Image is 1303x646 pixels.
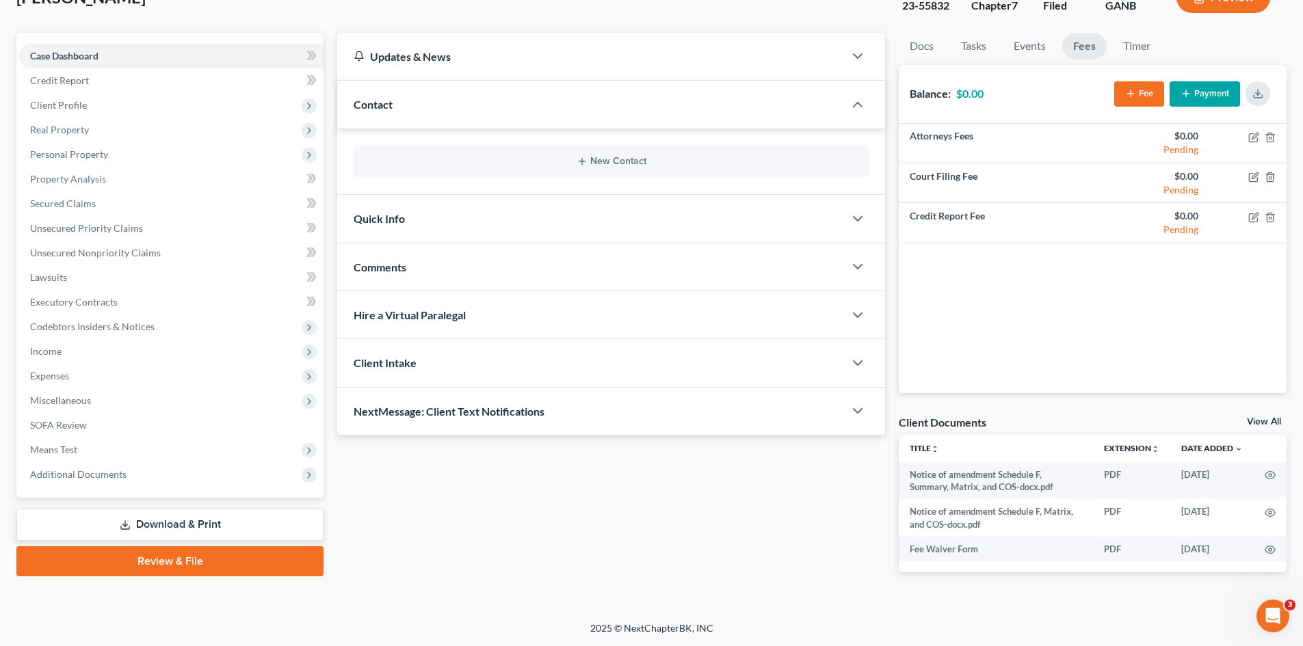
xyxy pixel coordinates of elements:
i: unfold_more [931,445,939,453]
button: Fee [1114,81,1164,107]
iframe: Intercom live chat [1256,600,1289,632]
td: [DATE] [1170,499,1254,537]
div: $0.00 [1104,209,1198,223]
span: Unsecured Priority Claims [30,222,143,234]
div: $0.00 [1104,129,1198,143]
strong: $0.00 [956,87,984,100]
span: 3 [1285,600,1295,610]
span: Hire a Virtual Paralegal [354,308,466,321]
i: expand_more [1235,445,1243,453]
td: PDF [1093,537,1170,561]
td: Credit Report Fee [899,203,1092,243]
td: Fee Waiver Form [899,537,1093,561]
td: PDF [1093,462,1170,500]
a: View All [1247,417,1281,427]
td: [DATE] [1170,537,1254,561]
span: Case Dashboard [30,50,98,62]
span: Client Profile [30,99,87,111]
a: SOFA Review [19,413,324,438]
span: Secured Claims [30,198,96,209]
span: Client Intake [354,356,417,369]
a: Titleunfold_more [910,443,939,453]
span: Expenses [30,370,69,381]
td: Attorneys Fees [899,124,1092,163]
span: NextMessage: Client Text Notifications [354,405,544,418]
a: Review & File [16,546,324,576]
span: Credit Report [30,75,89,86]
td: PDF [1093,499,1170,537]
button: Payment [1170,81,1240,107]
span: Unsecured Nonpriority Claims [30,247,161,258]
a: Fees [1062,33,1107,59]
a: Unsecured Priority Claims [19,216,324,241]
span: Contact [354,98,393,111]
div: $0.00 [1104,170,1198,183]
td: Court Filing Fee [899,163,1092,203]
button: New Contact [365,156,858,167]
div: 2025 © NextChapterBK, INC [262,621,1042,646]
span: Comments [354,260,406,273]
a: Date Added expand_more [1181,443,1243,453]
a: Tasks [950,33,997,59]
a: Lawsuits [19,265,324,290]
span: Lawsuits [30,271,67,283]
span: Codebtors Insiders & Notices [30,321,155,332]
td: Notice of amendment Schedule F, Summary, Matrix, and COS-docx.pdf [899,462,1093,500]
span: Property Analysis [30,173,106,185]
a: Unsecured Nonpriority Claims [19,241,324,265]
a: Executory Contracts [19,290,324,314]
a: Case Dashboard [19,44,324,68]
a: Credit Report [19,68,324,93]
span: Quick Info [354,212,405,225]
a: Secured Claims [19,191,324,216]
span: Additional Documents [30,468,127,480]
a: Docs [899,33,945,59]
span: Executory Contracts [30,296,118,308]
a: Extensionunfold_more [1104,443,1159,453]
span: Personal Property [30,148,108,160]
span: Real Property [30,124,89,135]
span: Miscellaneous [30,394,91,406]
strong: Balance: [910,87,951,100]
td: [DATE] [1170,462,1254,500]
div: Client Documents [899,415,986,429]
a: Download & Print [16,509,324,541]
i: unfold_more [1151,445,1159,453]
span: Means Test [30,444,77,455]
a: Timer [1112,33,1161,59]
td: Notice of amendment Schedule F, Matrix, and COS-docx.pdf [899,499,1093,537]
div: Updates & News [354,49,828,64]
a: Events [1003,33,1057,59]
div: Pending [1104,143,1198,157]
span: SOFA Review [30,419,87,431]
div: Pending [1104,183,1198,197]
span: Income [30,345,62,357]
a: Property Analysis [19,167,324,191]
div: Pending [1104,223,1198,237]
